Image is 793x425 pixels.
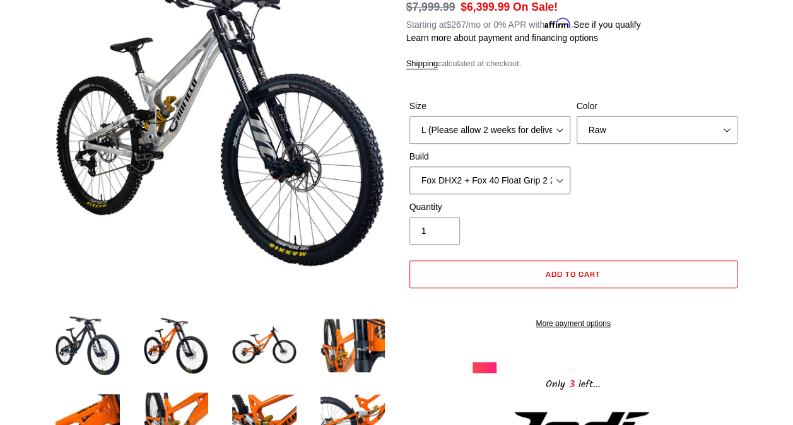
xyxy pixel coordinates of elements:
[577,100,737,113] label: Color
[406,1,455,13] s: $7,999.99
[544,18,571,28] span: Affirm
[409,150,570,163] label: Build
[406,59,438,69] a: Shipping
[461,1,510,13] span: $6,399.99
[230,311,299,380] img: Load image into Gallery viewer, JEDI 29 - Complete Bike
[406,57,741,70] div: calculated at checkout.
[473,373,674,393] div: Only left...
[318,311,387,380] img: Load image into Gallery viewer, JEDI 29 - Complete Bike
[53,311,122,380] img: Load image into Gallery viewer, JEDI 29 - Complete Bike
[409,260,737,288] button: Add to cart
[546,269,601,279] span: Add to cart
[573,20,641,30] a: See if you qualify - Learn more about Affirm Financing (opens in modal)
[409,318,737,329] a: More payment options
[406,15,641,32] p: Starting at /mo or 0% APR with .
[409,201,570,214] label: Quantity
[565,376,579,392] span: 3
[141,311,211,380] img: Load image into Gallery viewer, JEDI 29 - Complete Bike
[406,33,598,43] a: Learn more about payment and financing options
[446,20,466,30] span: $267
[409,100,570,113] label: Size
